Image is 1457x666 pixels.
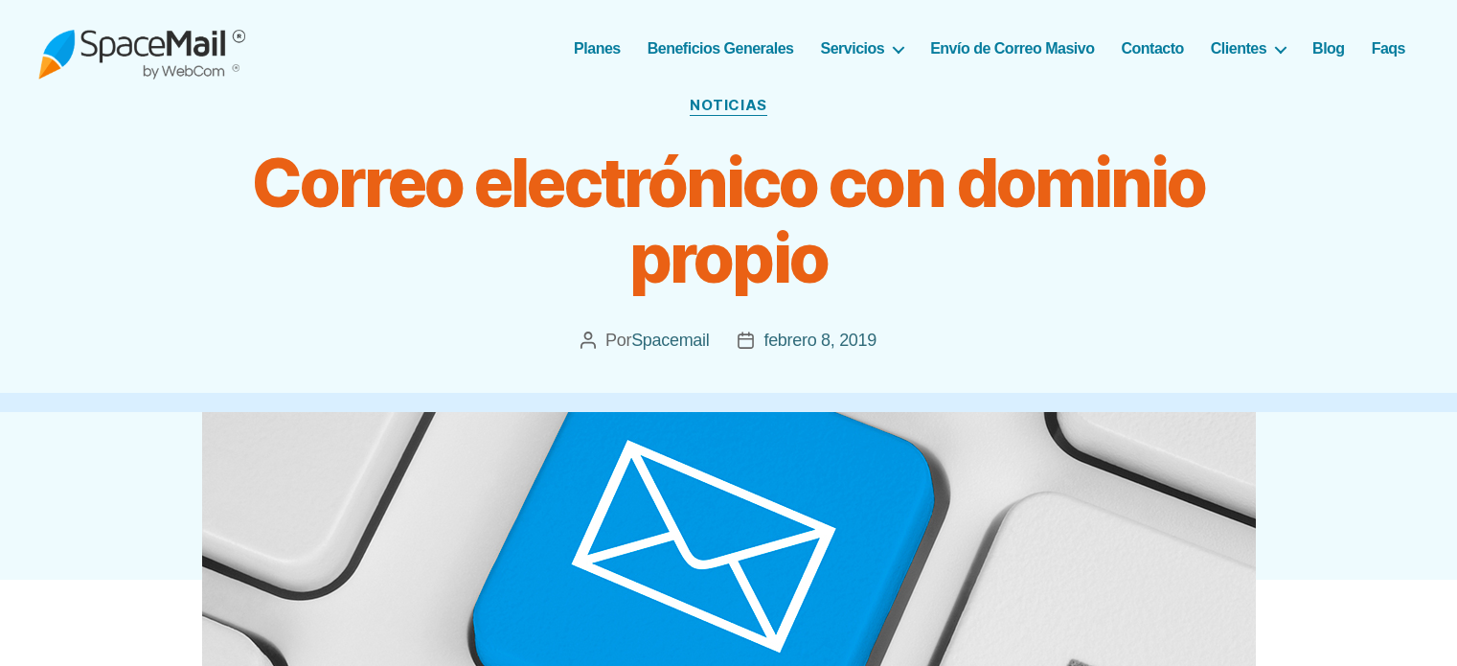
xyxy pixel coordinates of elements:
a: Envío de Correo Masivo [930,39,1094,57]
a: Faqs [1372,39,1405,57]
a: Contacto [1121,39,1183,57]
a: Planes [574,39,621,57]
nav: Horizontal [584,39,1419,57]
a: Spacemail [631,331,709,350]
h1: Correo electrónico con dominio propio [250,145,1208,297]
img: Spacemail [38,17,245,80]
a: Clientes [1211,39,1286,57]
span: Por [605,326,709,355]
a: Blog [1312,39,1345,57]
a: Beneficios Generales [648,39,794,57]
a: febrero 8, 2019 [763,331,876,350]
a: Noticias [690,97,766,116]
a: Servicios [821,39,904,57]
